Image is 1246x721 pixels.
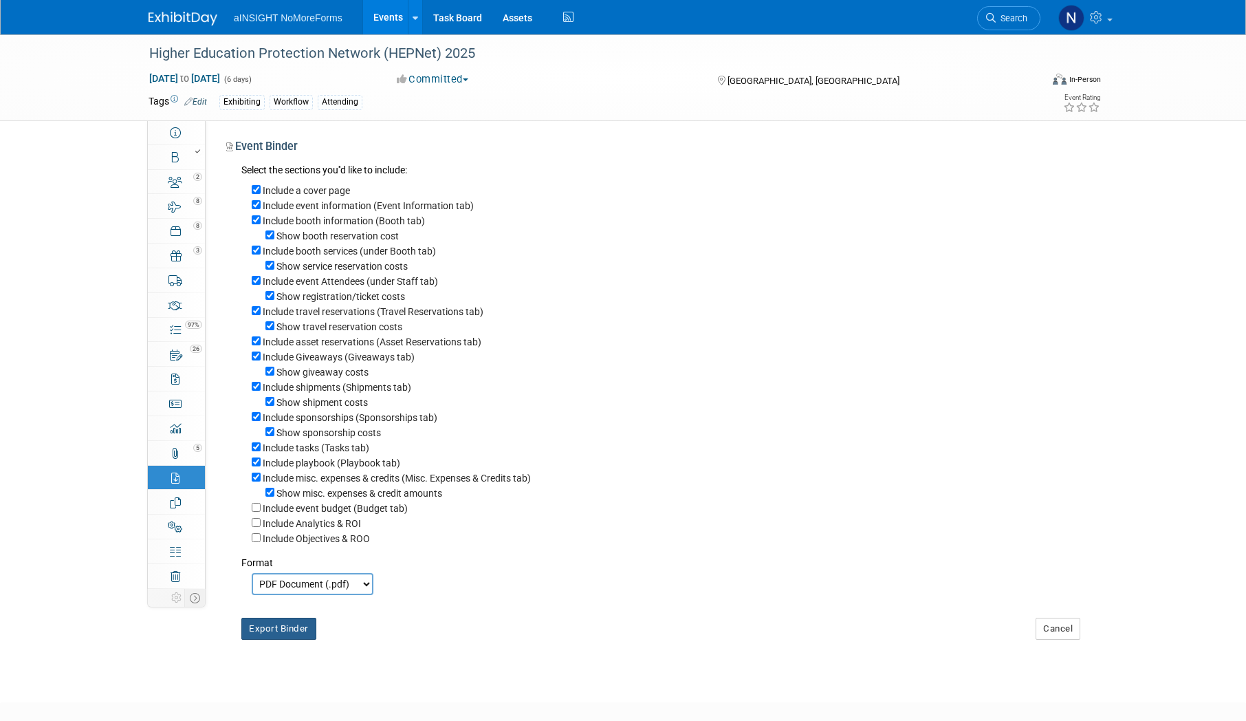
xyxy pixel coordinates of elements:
[276,321,402,332] label: Show travel reservation costs
[241,163,1087,179] div: Select the sections you''d like to include:
[392,72,474,87] button: Committed
[148,219,205,243] a: 8
[185,589,206,607] td: Toggle Event Tabs
[263,473,531,484] label: Include misc. expenses & credits (Misc. Expenses & Credits tab)
[276,397,368,408] label: Show shipment costs
[276,427,381,438] label: Show sponsorship costs
[219,95,265,109] div: Exhibiting
[263,336,481,347] label: Include asset reservations (Asset Reservations tab)
[276,291,405,302] label: Show registration/ticket costs
[263,215,425,226] label: Include booth information (Booth tab)
[148,441,205,465] a: 5
[193,444,202,452] span: 5
[318,95,362,109] div: Attending
[263,533,370,544] label: Include Objectives & ROO
[148,318,205,342] a: 97%
[234,12,342,23] span: aINSIGHT NoMoreForms
[144,41,1020,66] div: Higher Education Protection Network (HEPNet) 2025
[149,94,207,110] td: Tags
[263,246,436,257] label: Include booth services (under Booth tab)
[148,194,205,218] a: 8
[1053,74,1067,85] img: Format-Inperson.png
[263,306,483,317] label: Include travel reservations (Travel Reservations tab)
[1036,618,1080,640] button: Cancel
[149,12,217,25] img: ExhibitDay
[185,321,202,329] span: 97%
[190,345,202,353] span: 26
[1058,5,1084,31] img: Nichole Brown
[148,244,205,268] a: 3
[263,458,400,469] label: Include playbook (Playbook tab)
[728,76,899,86] span: [GEOGRAPHIC_DATA], [GEOGRAPHIC_DATA]
[168,589,185,607] td: Personalize Event Tab Strip
[1069,74,1101,85] div: In-Person
[193,173,202,181] span: 2
[148,342,205,366] a: 26
[270,95,313,109] div: Workflow
[148,170,205,194] a: 2
[276,261,408,272] label: Show service reservation costs
[276,367,369,378] label: Show giveaway costs
[263,276,438,287] label: Include event Attendees (under Staff tab)
[193,222,202,230] span: 8
[977,6,1040,30] a: Search
[193,246,202,255] span: 3
[263,200,474,211] label: Include event information (Event Information tab)
[263,412,437,423] label: Include sponsorships (Sponsorships tab)
[241,618,316,640] button: Export Binder
[263,518,361,529] label: Include Analytics & ROI
[263,442,369,453] label: Include tasks (Tasks tab)
[178,73,191,84] span: to
[193,197,202,205] span: 8
[263,382,411,393] label: Include shipments (Shipments tab)
[195,149,200,154] i: Booth reservation complete
[959,72,1101,92] div: Event Format
[241,546,1087,570] div: Format
[263,503,408,514] label: Include event budget (Budget tab)
[226,139,1087,159] div: Event Binder
[184,97,207,107] a: Edit
[149,72,221,85] span: [DATE] [DATE]
[276,230,399,241] label: Show booth reservation cost
[276,488,442,499] label: Show misc. expenses & credit amounts
[263,352,415,363] label: Include Giveaways (Giveaways tab)
[996,13,1027,23] span: Search
[1063,94,1100,101] div: Event Rating
[263,185,350,196] label: Include a cover page
[223,75,252,84] span: (6 days)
